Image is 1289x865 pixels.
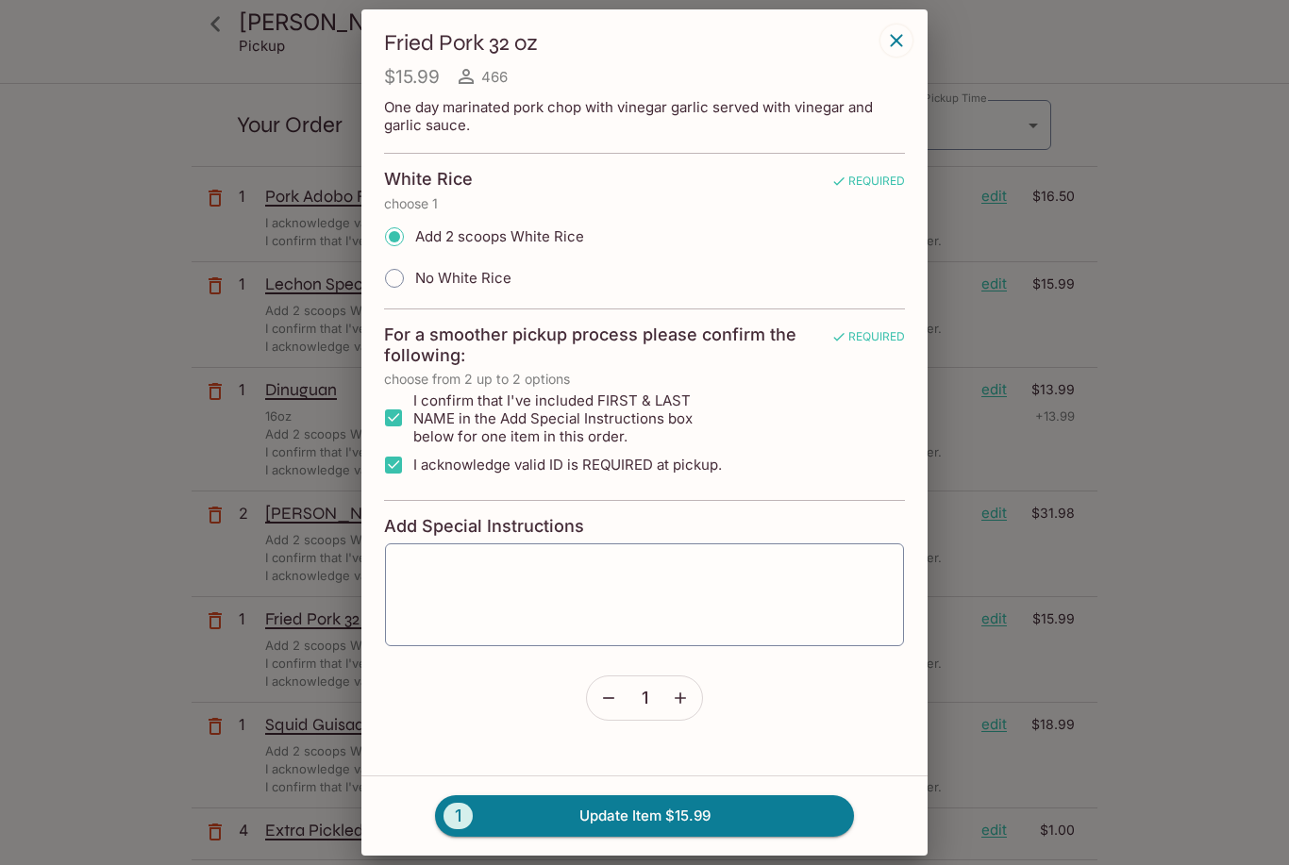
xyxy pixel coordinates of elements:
[384,372,905,387] p: choose from 2 up to 2 options
[415,227,584,245] span: Add 2 scoops White Rice
[384,28,875,58] h3: Fried Pork 32 oz
[384,169,473,190] h4: White Rice
[384,516,905,537] h4: Add Special Instructions
[444,803,473,829] span: 1
[415,269,511,287] span: No White Rice
[831,329,905,372] span: REQUIRED
[413,456,722,474] span: I acknowledge valid ID is REQUIRED at pickup.
[831,174,905,195] span: REQUIRED
[481,68,508,86] span: 466
[384,98,905,134] p: One day marinated pork chop with vinegar garlic served with vinegar and garlic sauce.
[642,688,648,708] span: 1
[413,391,724,445] span: I confirm that I've included FIRST & LAST NAME in the Add Special Instructions box below for one ...
[384,196,905,211] p: choose 1
[384,324,829,366] h4: For a smoother pickup process please confirm the following:
[384,65,440,89] h4: $15.99
[435,795,854,837] button: 1Update Item $15.99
